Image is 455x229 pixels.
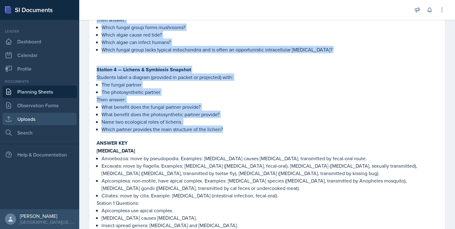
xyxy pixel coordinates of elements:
[2,113,77,125] a: Uploads
[102,103,438,111] p: What benefit does the fungal partner provide?
[2,148,77,161] div: Help & Documentation
[102,24,438,31] p: Which fungal group forms mushrooms?
[102,31,438,38] p: Which algae cause red tide?
[97,66,191,73] strong: Station 4 — Lichens & Symbiosis Snapshot
[102,162,438,177] p: Excavata: move by flagella. Examples: [MEDICAL_DATA] ([MEDICAL_DATA], fecal-oral), [MEDICAL_DATA]...
[102,214,438,222] p: [MEDICAL_DATA] causes [MEDICAL_DATA].
[97,139,128,147] strong: ANSWER KEY
[97,16,438,24] p: Then answer:
[97,147,135,154] strong: [MEDICAL_DATA]
[2,79,77,84] div: Documents
[102,207,438,214] p: Apicomplexa use apical complex.
[2,126,77,139] a: Search
[102,177,438,192] p: Apicomplexa: non-motile, have apical complex. Examples: [MEDICAL_DATA] species ([MEDICAL_DATA], t...
[102,38,438,46] p: Which algae can infect humans?
[102,126,438,133] p: Which partner provides the main structure of the lichen?
[102,222,438,229] p: Insect-spread genera: [MEDICAL_DATA] and [MEDICAL_DATA].
[20,219,74,225] div: [GEOGRAPHIC_DATA][US_STATE]
[2,99,77,112] a: Observation Forms
[2,86,77,98] a: Planning Sheets
[2,63,77,75] a: Profile
[97,199,438,207] p: Station 1 Questions:
[102,81,438,88] p: The fungal partner
[102,46,438,53] p: Which fungal group lacks typical mitochondria and is often an opportunistic intracellular [MEDICA...
[2,35,77,48] a: Dashboard
[97,96,438,103] p: Then answer:
[102,118,438,126] p: Name two ecological roles of lichens.
[102,111,438,118] p: What benefit does the photosynthetic partner provide?
[102,192,438,199] p: Ciliates: move by cilia. Example: [MEDICAL_DATA] (intestinal infection, fecal-oral).
[2,29,77,34] div: Leader
[102,155,438,162] p: Amoebozoa: move by pseudopodia. Examples: [MEDICAL_DATA] causes [MEDICAL_DATA], transmitted by fe...
[97,73,438,81] p: Students label a diagram (provided in packet or projected) with:
[102,88,438,96] p: The photosynthetic partner
[20,213,74,219] div: [PERSON_NAME]
[2,49,77,61] a: Calendar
